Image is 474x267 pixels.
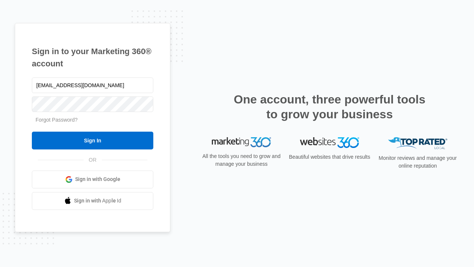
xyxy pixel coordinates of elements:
[32,78,153,93] input: Email
[212,137,271,148] img: Marketing 360
[84,156,102,164] span: OR
[32,192,153,210] a: Sign in with Apple Id
[74,197,121,205] span: Sign in with Apple Id
[200,152,283,168] p: All the tools you need to grow and manage your business
[36,117,78,123] a: Forgot Password?
[231,92,428,122] h2: One account, three powerful tools to grow your business
[32,45,153,70] h1: Sign in to your Marketing 360® account
[32,171,153,188] a: Sign in with Google
[75,175,120,183] span: Sign in with Google
[288,153,371,161] p: Beautiful websites that drive results
[376,154,459,170] p: Monitor reviews and manage your online reputation
[32,132,153,149] input: Sign In
[300,137,359,148] img: Websites 360
[388,137,447,149] img: Top Rated Local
